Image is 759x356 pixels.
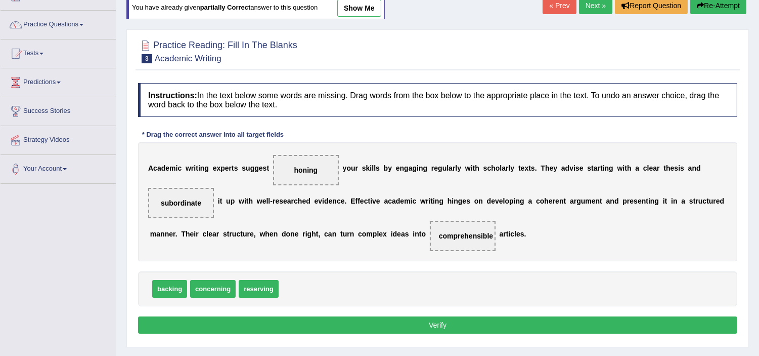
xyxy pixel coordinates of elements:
[404,164,409,172] b: g
[250,164,255,172] b: g
[358,197,360,205] b: f
[274,230,278,238] b: n
[217,164,221,172] b: x
[400,197,404,205] b: e
[283,197,287,205] b: e
[674,164,678,172] b: s
[495,197,499,205] b: v
[647,164,649,172] b: l
[680,164,684,172] b: s
[247,230,250,238] b: r
[161,199,201,207] span: subordinate
[243,230,247,238] b: u
[435,197,439,205] b: n
[181,230,186,238] b: T
[438,164,442,172] b: g
[653,164,657,172] b: a
[376,197,380,205] b: e
[581,197,586,205] b: u
[196,230,198,238] b: r
[200,4,251,12] b: partially correct
[524,164,528,172] b: x
[431,164,434,172] b: r
[290,230,295,238] b: n
[423,164,428,172] b: g
[306,197,310,205] b: d
[232,164,234,172] b: t
[688,164,692,172] b: a
[702,197,706,205] b: c
[355,164,358,172] b: r
[196,164,198,172] b: t
[343,164,347,172] b: y
[570,197,574,205] b: a
[355,197,358,205] b: f
[350,197,355,205] b: E
[709,197,713,205] b: u
[351,164,355,172] b: u
[186,164,191,172] b: w
[1,11,116,36] a: Practice Questions
[372,164,374,172] b: l
[713,197,716,205] b: r
[279,197,283,205] b: s
[447,164,449,172] b: l
[148,164,153,172] b: A
[229,164,232,172] b: r
[155,54,221,63] small: Academic Writing
[311,230,316,238] b: h
[169,164,175,172] b: m
[218,197,220,205] b: i
[564,197,566,205] b: t
[370,164,372,172] b: i
[638,197,642,205] b: e
[419,164,423,172] b: n
[318,230,320,238] b: ,
[366,164,370,172] b: k
[458,197,463,205] b: g
[643,164,647,172] b: c
[254,164,259,172] b: g
[627,164,632,172] b: h
[671,197,673,205] b: i
[250,230,254,238] b: e
[536,197,540,205] b: c
[454,197,458,205] b: n
[666,164,671,172] b: h
[156,230,160,238] b: a
[315,197,319,205] b: e
[396,164,400,172] b: e
[426,197,428,205] b: r
[587,164,591,172] b: s
[1,126,116,151] a: Strategy Videos
[266,164,269,172] b: t
[553,164,557,172] b: y
[161,164,166,172] b: d
[259,230,265,238] b: w
[506,164,508,172] b: r
[634,197,638,205] b: s
[242,164,246,172] b: s
[550,164,554,172] b: e
[266,197,269,205] b: l
[1,68,116,94] a: Predictions
[220,197,222,205] b: t
[439,197,443,205] b: g
[244,197,246,205] b: i
[376,164,380,172] b: s
[663,164,666,172] b: t
[471,164,473,172] b: i
[150,230,156,238] b: m
[462,197,466,205] b: e
[246,164,250,172] b: u
[605,164,609,172] b: n
[372,197,376,205] b: v
[598,164,600,172] b: r
[1,97,116,123] a: Success Stories
[411,197,413,205] b: i
[574,197,576,205] b: r
[160,230,165,238] b: n
[499,197,503,205] b: e
[270,230,274,238] b: e
[259,164,263,172] b: e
